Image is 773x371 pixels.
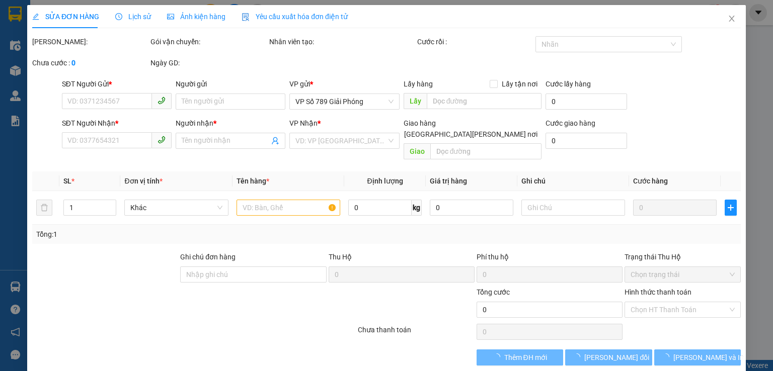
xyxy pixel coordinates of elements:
[62,78,172,89] div: SĐT Người Gửi
[631,267,735,282] span: Chọn trạng thái
[430,177,467,185] span: Giá trị hàng
[546,94,627,110] input: Cước lấy hàng
[180,266,326,283] input: Ghi chú đơn hàng
[625,251,741,262] div: Trạng thái Thu Hộ
[662,353,673,360] span: loading
[403,143,430,159] span: Giao
[417,36,533,47] div: Cước rồi :
[36,229,299,240] div: Tổng: 1
[521,200,625,216] input: Ghi Chú
[32,36,148,47] div: [PERSON_NAME]:
[242,13,348,21] span: Yêu cầu xuất hóa đơn điện tử
[367,177,403,185] span: Định lượng
[725,200,737,216] button: plus
[430,143,542,159] input: Dọc đường
[158,136,166,144] span: phone
[242,13,250,21] img: icon
[124,177,162,185] span: Đơn vị tính
[115,13,122,20] span: clock-circle
[237,177,269,185] span: Tên hàng
[32,13,39,20] span: edit
[477,288,510,296] span: Tổng cước
[673,352,744,363] span: [PERSON_NAME] và In
[32,57,148,68] div: Chưa cước :
[150,36,267,47] div: Gói vận chuyển:
[412,200,422,216] span: kg
[237,200,340,216] input: VD: Bàn, Ghế
[295,94,393,109] span: VP Số 789 Giải Phóng
[62,118,172,129] div: SĐT Người Nhận
[633,200,717,216] input: 0
[167,13,174,20] span: picture
[328,253,351,261] span: Thu Hộ
[71,59,75,67] b: 0
[728,15,736,23] span: close
[150,57,267,68] div: Ngày GD:
[718,5,746,33] button: Close
[180,253,236,261] label: Ghi chú đơn hàng
[493,353,504,360] span: loading
[546,133,627,149] input: Cước giao hàng
[36,200,52,216] button: delete
[573,353,584,360] span: loading
[625,288,691,296] label: Hình thức thanh toán
[654,349,741,365] button: [PERSON_NAME] và In
[633,177,668,185] span: Cước hàng
[725,204,736,212] span: plus
[584,352,649,363] span: [PERSON_NAME] đổi
[504,352,547,363] span: Thêm ĐH mới
[546,80,591,88] label: Cước lấy hàng
[32,13,99,21] span: SỬA ĐƠN HÀNG
[403,80,432,88] span: Lấy hàng
[357,324,475,342] div: Chưa thanh toán
[289,119,318,127] span: VP Nhận
[400,129,542,140] span: [GEOGRAPHIC_DATA][PERSON_NAME] nơi
[403,93,426,109] span: Lấy
[498,78,542,89] span: Lấy tận nơi
[130,200,222,215] span: Khác
[289,78,399,89] div: VP gửi
[269,36,415,47] div: Nhân viên tạo:
[176,118,285,129] div: Người nhận
[158,97,166,105] span: phone
[546,119,595,127] label: Cước giao hàng
[176,78,285,89] div: Người gửi
[477,251,623,266] div: Phí thu hộ
[517,171,629,191] th: Ghi chú
[63,177,71,185] span: SL
[115,13,151,21] span: Lịch sử
[403,119,435,127] span: Giao hàng
[271,137,279,145] span: user-add
[167,13,225,21] span: Ảnh kiện hàng
[426,93,542,109] input: Dọc đường
[565,349,652,365] button: [PERSON_NAME] đổi
[477,349,564,365] button: Thêm ĐH mới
